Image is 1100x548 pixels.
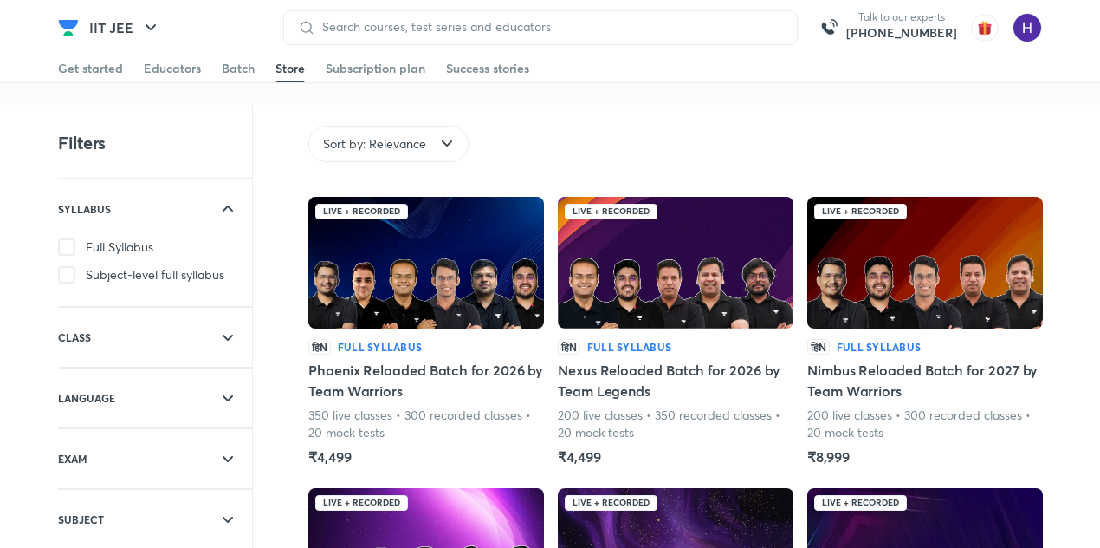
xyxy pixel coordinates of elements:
[315,495,408,511] div: Live + Recorded
[807,339,830,355] p: हिN
[812,10,846,45] img: call-us
[308,447,352,467] h5: ₹4,499
[807,407,1043,441] p: 200 live classes • 300 recorded classes • 20 mock tests
[807,447,850,467] h5: ₹8,999
[338,339,422,355] h6: Full Syllabus
[308,339,331,355] p: हिN
[315,204,408,219] div: Live + Recorded
[308,360,544,401] h5: Phoenix Reloaded Batch for 2026 by Team Warriors
[315,20,783,34] input: Search courses, test series and educators
[814,204,907,219] div: Live + Recorded
[807,360,1043,401] h5: Nimbus Reloaded Batch for 2027 by Team Warriors
[326,55,425,82] a: Subscription plan
[222,60,255,77] div: Batch
[308,197,544,329] img: Batch Thumbnail
[86,238,153,256] span: Full Syllabus
[323,135,426,153] span: Sort by: Relevance
[58,132,106,154] h4: Filters
[58,60,123,77] div: Get started
[558,407,793,441] p: 200 live classes • 350 recorded classes • 20 mock tests
[58,329,91,346] h6: CLASS
[558,197,793,329] img: Batch Thumbnail
[814,495,907,511] div: Live + Recorded
[275,55,305,82] a: Store
[58,55,123,82] a: Get started
[558,360,793,401] h5: Nexus Reloaded Batch for 2026 by Team Legends
[58,450,87,467] h6: EXAM
[837,339,921,355] h6: Full Syllabus
[326,60,425,77] div: Subscription plan
[846,24,957,42] a: [PHONE_NUMBER]
[446,60,529,77] div: Success stories
[308,407,544,441] p: 350 live classes • 300 recorded classes • 20 mock tests
[58,200,111,218] h6: SYLLABUS
[275,60,305,77] div: Store
[58,389,115,407] h6: LANGUAGE
[58,511,104,528] h6: SUBJECT
[58,17,79,38] img: Company Logo
[971,14,999,42] img: avatar
[144,60,201,77] div: Educators
[1013,13,1042,42] img: Hitesh Maheshwari
[558,339,580,355] p: हिN
[86,266,224,284] span: Subject-level full syllabus
[565,204,657,219] div: Live + Recorded
[558,447,601,467] h5: ₹4,499
[565,495,657,511] div: Live + Recorded
[144,55,201,82] a: Educators
[79,10,171,45] button: IIT JEE
[807,197,1043,329] img: Batch Thumbnail
[446,55,529,82] a: Success stories
[587,339,671,355] h6: Full Syllabus
[222,55,255,82] a: Batch
[846,10,957,24] p: Talk to our experts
